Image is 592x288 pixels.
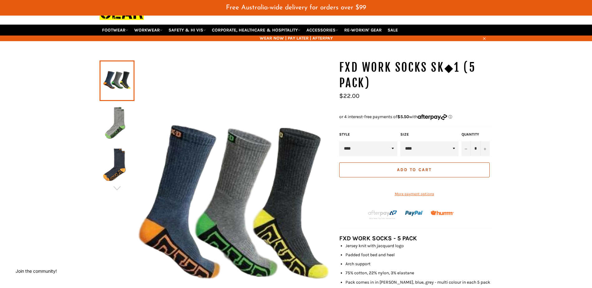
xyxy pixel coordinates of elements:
a: FOOTWEAR [100,25,131,36]
button: Join the community! [16,268,57,274]
li: Jersey knit with jacquard logo [345,243,493,249]
img: FXD WORK SOCKS SK◆1 (5 Pack) - Workin' Gear [103,105,131,140]
a: WORKWEAR [132,25,165,36]
label: Quantity [462,132,490,137]
button: Reduce item quantity by one [462,141,471,156]
span: WEAR NOW | PAY LATER | AFTERPAY [100,35,493,41]
img: paypal.png [405,204,423,223]
a: SALE [385,25,400,36]
button: Increase item quantity by one [480,141,490,156]
a: CORPORATE, HEALTHCARE & HOSPITALITY [209,25,303,36]
label: Style [339,132,397,137]
span: Free Australia-wide delivery for orders over $99 [226,4,366,11]
a: SAFETY & HI VIS [166,25,208,36]
li: Padded foot bed and heel [345,252,493,258]
h1: FXD WORK SOCKS SK◆1 (5 Pack) [339,60,493,91]
a: More payment options [339,191,490,197]
button: Add to Cart [339,162,490,177]
label: Size [400,132,458,137]
li: 75% cotton, 22% nylon, 3% elastane [345,270,493,276]
span: Add to Cart [397,167,432,172]
a: RE-WORKIN' GEAR [342,25,384,36]
a: ACCESSORIES [304,25,341,36]
img: Afterpay-Logo-on-dark-bg_large.png [367,209,398,220]
li: Pack comes in in [PERSON_NAME], blue, grey - multi colour in each 5 pack [345,279,493,285]
span: $22.00 [339,92,360,99]
li: Arch support [345,261,493,267]
strong: FXD WORK SOCKS - 5 PACK [339,235,417,242]
img: Humm_core_logo_RGB-01_300x60px_small_195d8312-4386-4de7-b182-0ef9b6303a37.png [431,211,454,215]
img: FXD WORK SOCKS SK◆1 (5 Pack) - Workin' Gear [103,147,131,181]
